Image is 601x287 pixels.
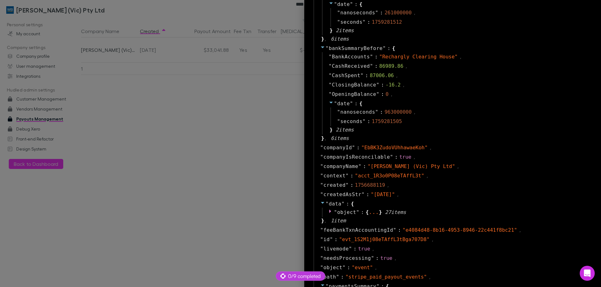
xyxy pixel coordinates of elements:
span: OpeningBalance [332,91,376,98]
span: " event " [352,265,373,270]
span: : [367,118,370,125]
div: -16.2 [386,81,401,89]
span: " [329,91,332,97]
span: : [365,72,368,79]
span: " [320,154,323,160]
span: ClosingBalance [332,81,376,89]
span: : [357,144,360,151]
span: { [392,45,395,52]
span: , [390,92,393,97]
span: " [375,109,378,115]
span: , [414,10,416,16]
span: " [320,227,323,233]
span: { [351,200,354,208]
span: : [355,1,358,8]
span: " [320,246,323,252]
span: : [395,153,398,161]
div: 87006.06 [370,72,394,79]
span: companyName [323,163,358,170]
span: " [370,63,373,69]
span: : [376,255,379,262]
div: ... [369,210,379,214]
span: } [320,135,324,142]
span: needsProcessing [323,255,371,262]
span: date [337,101,350,106]
span: " [342,201,345,207]
span: " [342,265,346,270]
span: CashReceived [332,62,370,70]
span: : [346,200,349,208]
span: : [388,45,391,52]
span: " [349,246,352,252]
span: object [337,209,356,215]
span: : [363,163,366,170]
div: 1759281512 [372,18,402,26]
span: livemode [323,245,349,253]
span: " [337,10,340,16]
span: 1 item [331,218,346,224]
span: " [352,145,355,151]
span: , [394,256,396,261]
span: data [329,201,342,207]
span: , [372,246,374,252]
span: : [355,100,358,107]
span: " [393,227,396,233]
span: } [329,27,333,34]
span: : [335,236,338,243]
span: path [323,273,336,281]
span: " [326,201,329,207]
span: : [398,226,401,234]
div: true [358,245,370,253]
span: " [346,173,349,179]
div: true [399,153,412,161]
span: " [383,45,386,51]
span: " [320,265,323,270]
span: 6 item s [331,135,349,141]
span: " EbBK3ZudoVUhhawaeKoh " [361,145,428,151]
span: } [320,35,324,43]
span: context [323,172,346,180]
span: , [414,110,416,115]
span: created [323,181,346,189]
span: nanoseconds [340,9,375,17]
span: " [320,145,323,151]
div: 0 [386,91,389,98]
span: " evt_1S2M1j08eTAffL3tBga707D8 " [339,236,429,242]
span: bankSummaryBefore [329,45,383,51]
span: " [PERSON_NAME] (Vic) Pty Ltd " [367,163,455,169]
div: 261000000 [384,9,412,17]
div: 86989.86 [379,62,403,70]
span: nanoseconds [340,108,375,116]
div: Open Intercom Messenger [580,266,595,281]
span: " acct_1R3o0P08eTAffL3t " [355,173,424,179]
span: , [403,82,405,88]
span: : [380,108,383,116]
span: id [323,236,330,243]
span: : [341,273,344,281]
span: } [320,217,324,225]
span: " [336,274,339,280]
span: } [329,126,333,134]
span: , [426,173,428,179]
span: , [324,136,326,141]
span: " [337,109,340,115]
span: : [350,172,353,180]
span: " [356,209,359,215]
span: , [457,164,459,170]
span: { [359,100,362,107]
span: : [350,181,353,189]
span: " stripe_paid_payout_events " [345,274,427,280]
span: BankAccounts [332,53,370,61]
span: " [DATE] " [371,191,395,197]
span: " [362,19,366,25]
span: , [397,192,399,198]
span: : [380,9,383,17]
span: , [460,54,462,60]
span: : [361,209,364,216]
span: 6 item s [331,36,349,42]
span: , [324,37,326,42]
span: seconds [340,118,362,125]
span: " [329,82,332,88]
span: 2 item s [336,127,354,133]
span: " [370,54,373,60]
